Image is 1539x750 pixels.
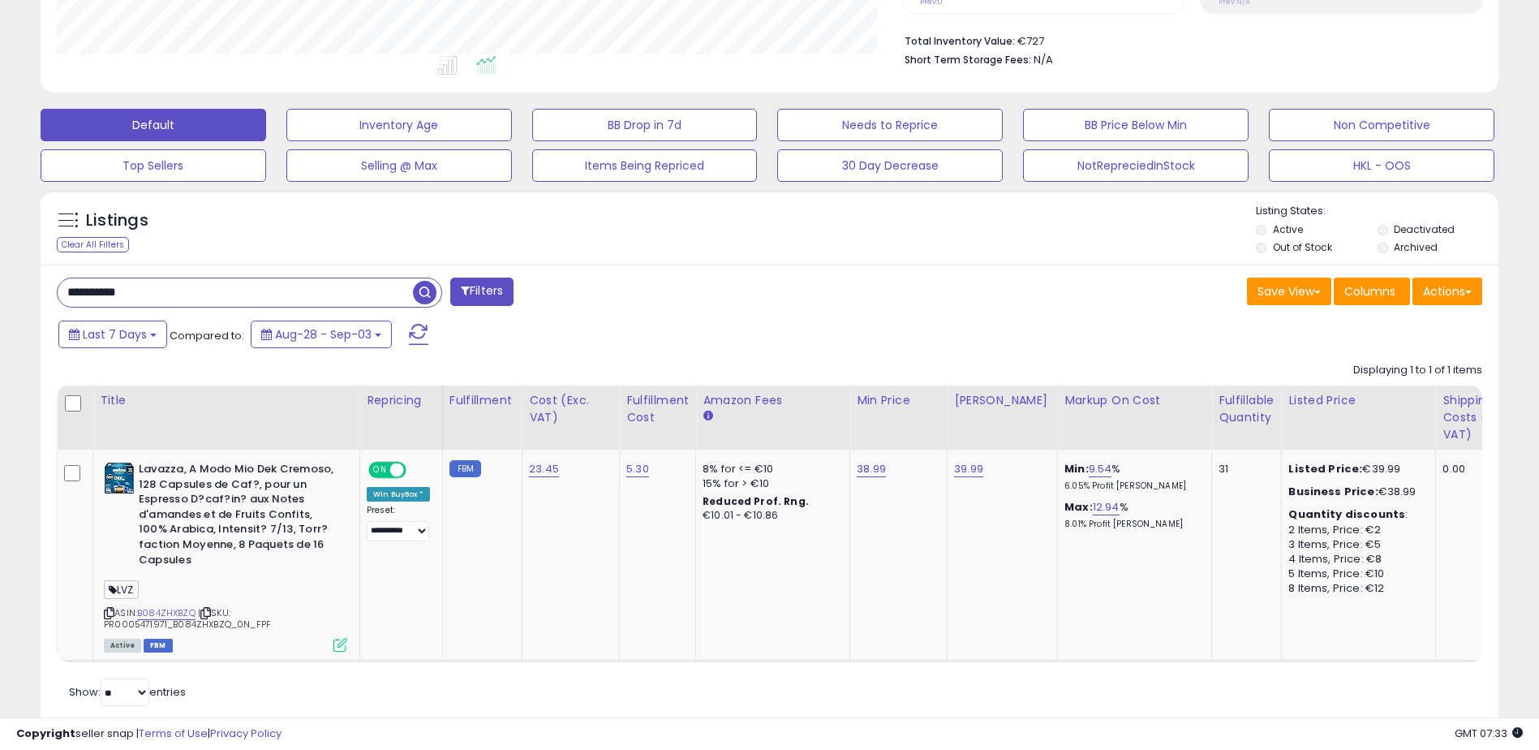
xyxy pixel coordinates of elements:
a: 38.99 [857,461,886,477]
div: Clear All Filters [57,237,129,252]
div: 15% for > €10 [703,476,837,491]
div: Repricing [367,392,436,409]
button: Items Being Repriced [532,149,758,182]
a: 23.45 [529,461,559,477]
div: Cost (Exc. VAT) [529,392,613,426]
button: Inventory Age [286,109,512,141]
button: Columns [1334,278,1410,305]
span: Compared to: [170,328,244,343]
div: Shipping Costs (Exc. VAT) [1442,392,1526,443]
b: Total Inventory Value: [905,34,1015,48]
button: BB Drop in 7d [532,109,758,141]
span: LVZ [104,580,139,599]
div: Preset: [367,505,430,541]
h5: Listings [86,209,148,232]
a: Privacy Policy [210,726,282,741]
button: Aug-28 - Sep-03 [251,321,392,348]
a: B084ZHXBZQ [137,606,196,620]
p: Listing States: [1256,204,1498,219]
a: Terms of Use [139,726,208,741]
span: Columns [1344,283,1395,300]
div: Fulfillment [449,392,515,409]
span: OFF [404,463,430,477]
img: 51koAaU3LsL._SL40_.jpg [104,462,135,494]
button: Selling @ Max [286,149,512,182]
div: ASIN: [104,462,347,650]
b: Max: [1064,499,1093,515]
span: Show: entries [69,684,186,700]
div: Markup on Cost [1064,392,1205,409]
a: 39.99 [954,461,983,477]
div: 31 [1219,462,1269,476]
b: Reduced Prof. Rng. [703,494,809,508]
label: Out of Stock [1273,240,1332,254]
div: Fulfillment Cost [626,392,689,426]
span: | SKU: PR0005471971_B084ZHXBZQ_0N_FPF [104,606,271,631]
button: Last 7 Days [58,321,167,348]
div: 8 Items, Price: €12 [1288,581,1423,596]
button: Non Competitive [1269,109,1494,141]
span: Aug-28 - Sep-03 [275,326,372,343]
span: All listings currently available for purchase on Amazon [104,639,141,653]
p: 8.01% Profit [PERSON_NAME] [1064,519,1199,530]
div: €38.99 [1288,485,1423,499]
button: HKL - OOS [1269,149,1494,182]
b: Min: [1064,461,1089,476]
span: ON [370,463,390,477]
div: 5 Items, Price: €10 [1288,567,1423,581]
button: 30 Day Decrease [777,149,1003,182]
b: Quantity discounts [1288,506,1405,522]
button: Save View [1247,278,1331,305]
div: Title [100,392,353,409]
div: % [1064,500,1199,530]
button: Filters [450,278,514,306]
button: NotRepreciedInStock [1023,149,1249,182]
div: % [1064,462,1199,492]
a: 9.54 [1089,461,1112,477]
div: Listed Price [1288,392,1429,409]
div: Displaying 1 to 1 of 1 items [1353,363,1482,378]
div: 4 Items, Price: €8 [1288,552,1423,567]
button: Actions [1412,278,1482,305]
div: 0.00 [1442,462,1520,476]
div: 3 Items, Price: €5 [1288,537,1423,552]
a: 5.30 [626,461,649,477]
button: Needs to Reprice [777,109,1003,141]
div: Fulfillable Quantity [1219,392,1275,426]
button: Default [41,109,266,141]
b: Short Term Storage Fees: [905,53,1031,67]
span: 2025-09-11 07:33 GMT [1455,726,1523,741]
span: N/A [1034,52,1053,67]
a: 12.94 [1093,499,1120,515]
span: FBM [144,639,173,653]
div: seller snap | | [16,726,282,742]
div: : [1288,507,1423,522]
b: Business Price: [1288,484,1378,499]
label: Archived [1394,240,1438,254]
li: €727 [905,30,1470,50]
div: €39.99 [1288,462,1423,476]
span: Last 7 Days [83,326,147,343]
div: €10.01 - €10.86 [703,509,837,523]
th: The percentage added to the cost of goods (COGS) that forms the calculator for Min & Max prices. [1058,386,1212,450]
small: FBM [449,460,481,477]
button: BB Price Below Min [1023,109,1249,141]
b: Listed Price: [1288,461,1362,476]
div: Win BuyBox * [367,487,430,502]
label: Active [1273,222,1303,236]
strong: Copyright [16,726,75,741]
small: Amazon Fees. [703,409,712,424]
div: 2 Items, Price: €2 [1288,523,1423,537]
div: 8% for <= €10 [703,462,837,476]
label: Deactivated [1394,222,1455,236]
div: [PERSON_NAME] [954,392,1051,409]
button: Top Sellers [41,149,266,182]
b: Lavazza, A Modo Mio Dek Cremoso, 128 Capsules de Caf?, pour un Espresso D?caf?in? aux Notes d'ama... [139,462,336,571]
div: Amazon Fees [703,392,843,409]
div: Min Price [857,392,940,409]
p: 6.05% Profit [PERSON_NAME] [1064,481,1199,492]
